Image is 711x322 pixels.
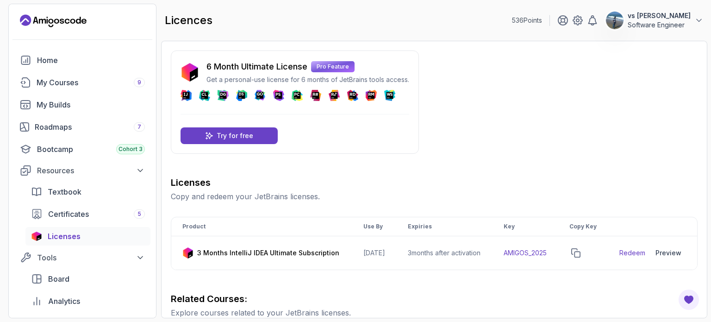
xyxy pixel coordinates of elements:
[14,51,150,69] a: home
[165,13,212,28] h2: licences
[628,11,691,20] p: vs [PERSON_NAME]
[493,217,558,236] th: Key
[48,186,81,197] span: Textbook
[48,296,80,307] span: Analytics
[14,118,150,136] a: roadmaps
[25,292,150,310] a: analytics
[352,217,397,236] th: Use By
[352,236,397,270] td: [DATE]
[14,95,150,114] a: builds
[37,165,145,176] div: Resources
[655,248,681,258] div: Preview
[137,210,141,218] span: 5
[397,217,493,236] th: Expiries
[619,248,645,258] a: Redeem
[558,217,608,236] th: Copy Key
[651,244,686,262] button: Preview
[137,79,141,86] span: 9
[606,12,624,29] img: user profile image
[35,121,145,133] div: Roadmaps
[14,73,150,92] a: courses
[25,270,150,288] a: board
[48,273,69,284] span: Board
[25,183,150,201] a: textbook
[14,162,150,179] button: Resources
[311,61,355,72] p: Pro Feature
[118,145,143,153] span: Cohort 3
[206,60,307,73] p: 6 Month Ultimate License
[493,236,558,270] td: AMIGOS_2025
[182,247,193,259] img: jetbrains icon
[181,63,199,82] img: jetbrains icon
[628,20,691,30] p: Software Engineer
[14,140,150,158] a: bootcamp
[197,248,339,258] p: 3 Months IntelliJ IDEA Ultimate Subscription
[217,131,253,140] p: Try for free
[37,99,145,110] div: My Builds
[678,289,700,311] button: Open Feedback Button
[206,75,409,84] p: Get a personal-use license for 6 months of JetBrains tools access.
[20,13,87,28] a: Landing page
[31,232,42,241] img: jetbrains icon
[171,217,352,236] th: Product
[181,127,278,144] a: Try for free
[37,252,145,263] div: Tools
[14,249,150,266] button: Tools
[37,144,145,155] div: Bootcamp
[397,236,493,270] td: 3 months after activation
[171,176,698,189] h3: Licenses
[171,307,698,318] p: Explore courses related to your JetBrains licenses.
[25,205,150,223] a: certificates
[25,227,150,246] a: licenses
[512,16,542,25] p: 536 Points
[569,246,582,259] button: copy-button
[48,231,81,242] span: Licenses
[171,292,698,305] h3: Related Courses:
[171,191,698,202] p: Copy and redeem your JetBrains licenses.
[48,208,89,220] span: Certificates
[37,77,145,88] div: My Courses
[137,123,141,131] span: 7
[605,11,704,30] button: user profile imagevs [PERSON_NAME]Software Engineer
[37,55,145,66] div: Home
